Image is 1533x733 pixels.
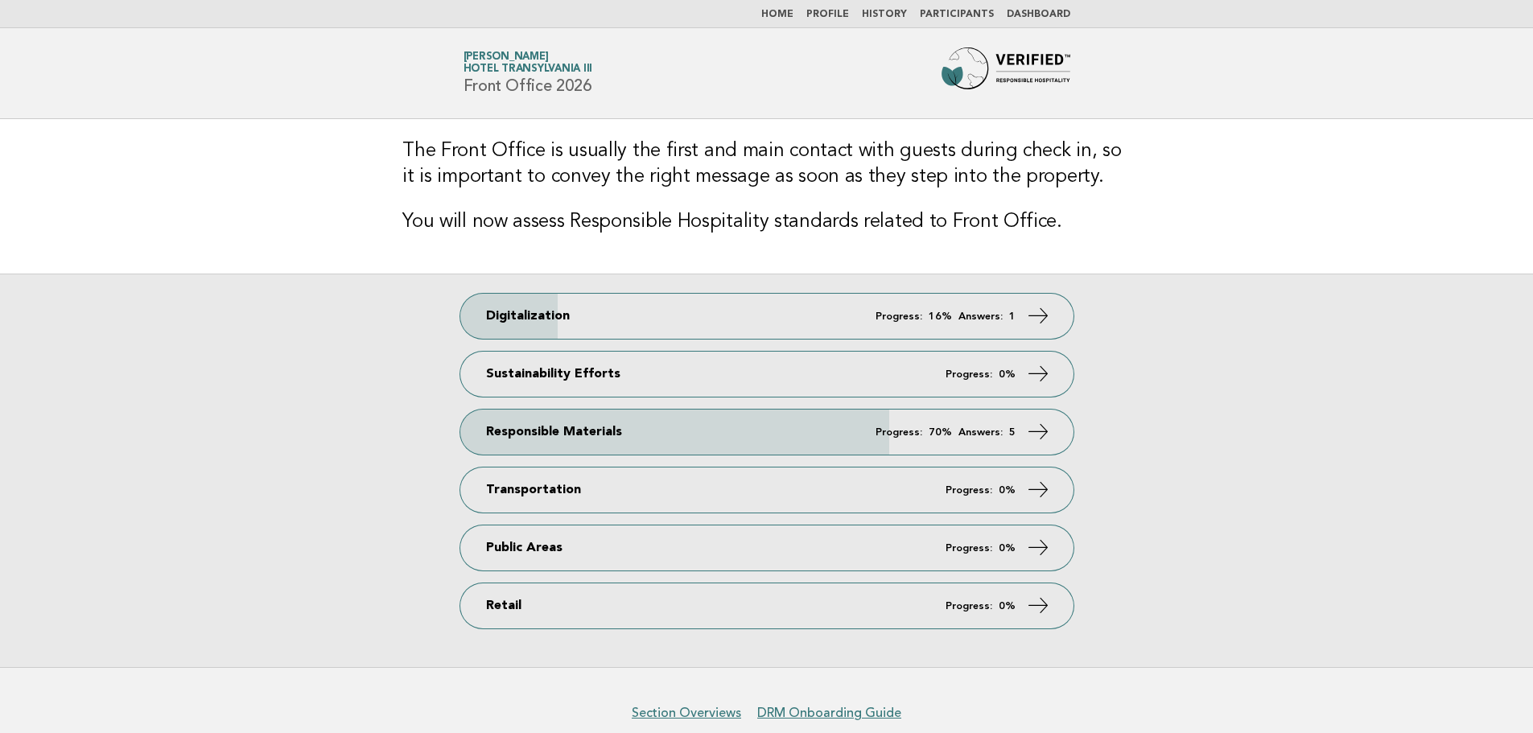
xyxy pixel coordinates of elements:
em: Progress: [946,601,992,612]
a: Public Areas Progress: 0% [460,525,1074,570]
strong: 0% [999,543,1016,554]
strong: 0% [999,369,1016,380]
a: Home [761,10,793,19]
em: Progress: [946,543,992,554]
em: Progress: [876,311,922,322]
a: Dashboard [1007,10,1070,19]
strong: 16% [929,311,952,322]
a: Sustainability Efforts Progress: 0% [460,352,1074,397]
a: Retail Progress: 0% [460,583,1074,628]
em: Progress: [876,427,922,438]
em: Answers: [958,311,1003,322]
h1: Front Office 2026 [464,52,593,94]
a: Digitalization Progress: 16% Answers: 1 [460,294,1074,339]
h3: The Front Office is usually the first and main contact with guests during check in, so it is impo... [402,138,1131,190]
a: Responsible Materials Progress: 70% Answers: 5 [460,410,1074,455]
em: Progress: [946,369,992,380]
a: DRM Onboarding Guide [757,705,901,721]
strong: 5 [1009,427,1016,438]
a: History [862,10,907,19]
a: Section Overviews [632,705,741,721]
a: Profile [806,10,849,19]
strong: 0% [999,485,1016,496]
em: Answers: [958,427,1003,438]
span: Hotel Transylvania III [464,64,593,75]
a: [PERSON_NAME]Hotel Transylvania III [464,51,593,74]
strong: 0% [999,601,1016,612]
em: Progress: [946,485,992,496]
a: Participants [920,10,994,19]
img: Forbes Travel Guide [942,47,1070,99]
h3: You will now assess Responsible Hospitality standards related to Front Office. [402,209,1131,235]
strong: 70% [929,427,952,438]
strong: 1 [1009,311,1016,322]
a: Transportation Progress: 0% [460,467,1074,513]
